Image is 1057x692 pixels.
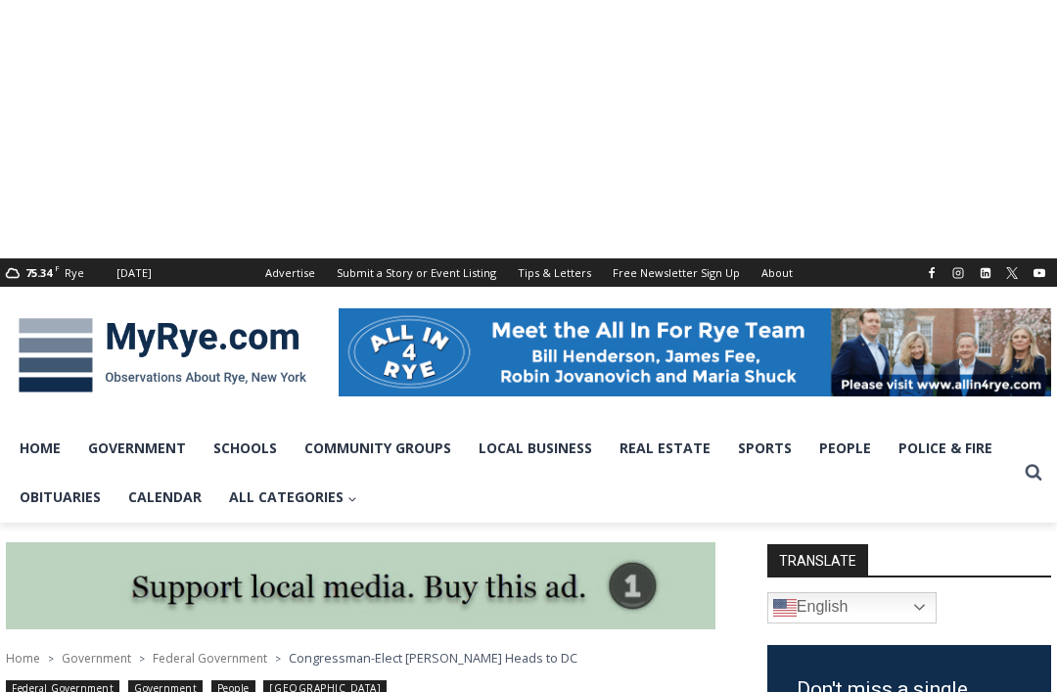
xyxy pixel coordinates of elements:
a: Federal Government [153,650,267,667]
span: > [139,652,145,666]
a: Linkedin [974,261,997,285]
a: Community Groups [291,424,465,473]
span: > [48,652,54,666]
a: Obituaries [6,473,115,522]
span: All Categories [229,486,357,508]
span: 75.34 [25,265,52,280]
a: Police & Fire [885,424,1006,473]
a: Calendar [115,473,215,522]
a: People [805,424,885,473]
img: All in for Rye [339,308,1051,396]
a: Government [74,424,200,473]
a: Home [6,650,40,667]
a: Free Newsletter Sign Up [602,258,751,287]
a: Sports [724,424,805,473]
div: [DATE] [116,264,152,282]
a: Advertise [254,258,326,287]
span: F [55,262,60,273]
a: All Categories [215,473,371,522]
a: Submit a Story or Event Listing [326,258,507,287]
a: English [767,592,937,623]
a: Schools [200,424,291,473]
strong: TRANSLATE [767,544,868,576]
nav: Secondary Navigation [254,258,804,287]
a: About [751,258,804,287]
div: Rye [65,264,84,282]
a: YouTube [1028,261,1051,285]
button: View Search Form [1016,455,1051,490]
nav: Primary Navigation [6,424,1016,523]
a: Tips & Letters [507,258,602,287]
nav: Breadcrumbs [6,648,715,668]
a: Local Business [465,424,606,473]
a: Instagram [946,261,970,285]
a: Government [62,650,131,667]
img: support local media, buy this ad [6,542,715,630]
a: Home [6,424,74,473]
span: Congressman-Elect [PERSON_NAME] Heads to DC [289,649,577,667]
span: > [275,652,281,666]
img: MyRye.com [6,304,319,406]
a: X [1000,261,1024,285]
a: Facebook [920,261,943,285]
img: en [773,596,797,620]
a: Real Estate [606,424,724,473]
